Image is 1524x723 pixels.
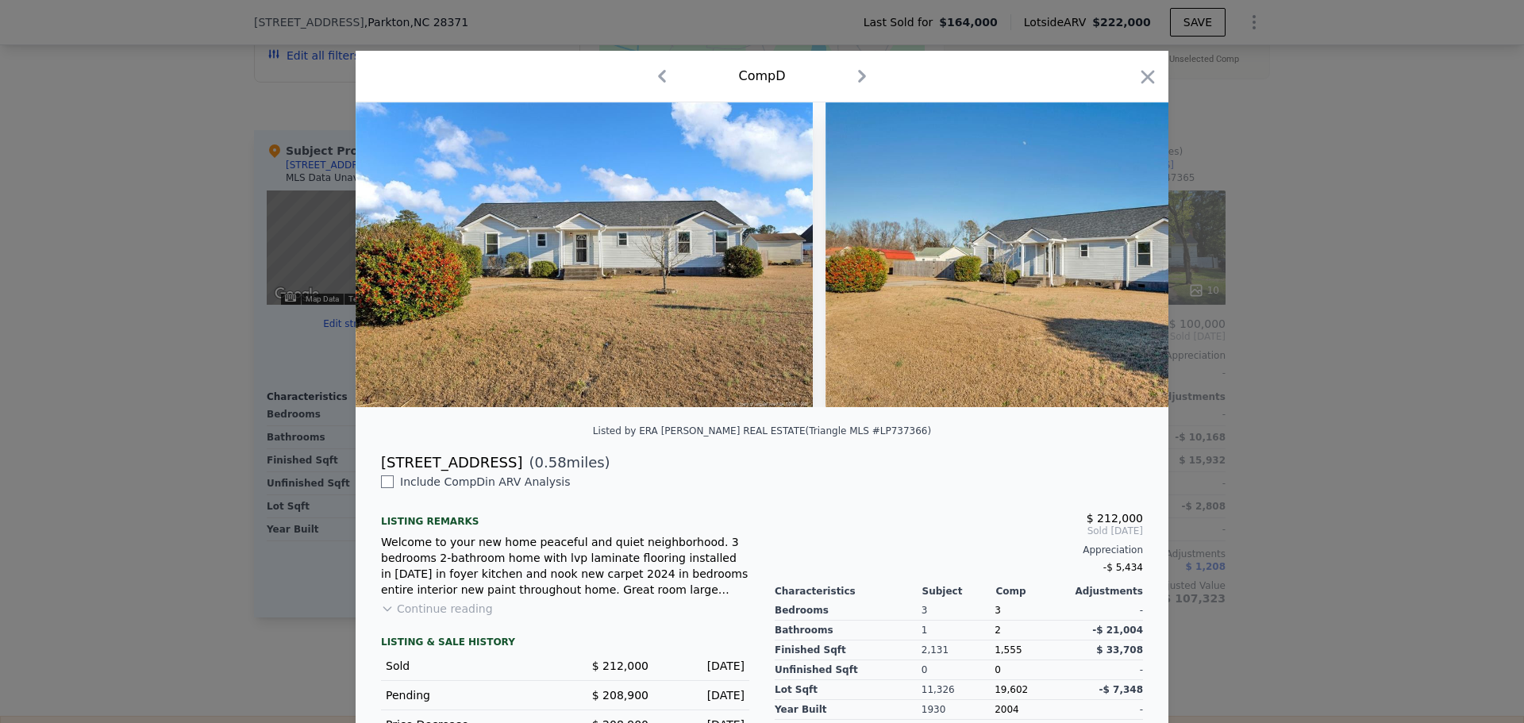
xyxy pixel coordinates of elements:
div: Year Built [775,700,922,720]
span: 0.58 [535,454,567,471]
div: Listed by ERA [PERSON_NAME] REAL ESTATE (Triangle MLS #LP737366) [593,425,931,436]
div: Pending [386,687,552,703]
span: -$ 21,004 [1092,625,1143,636]
div: Subject [922,585,996,598]
span: ( miles) [522,452,610,474]
div: Unfinished Sqft [775,660,922,680]
span: $ 212,000 [592,660,648,672]
span: $ 33,708 [1096,644,1143,656]
div: Lot Sqft [775,680,922,700]
div: 2004 [995,700,1069,720]
div: Bathrooms [775,621,922,640]
div: 11,326 [922,680,995,700]
div: 0 [922,660,995,680]
div: Appreciation [775,544,1143,556]
img: Property Img [825,102,1283,407]
div: Comp [995,585,1069,598]
span: 19,602 [995,684,1028,695]
div: LISTING & SALE HISTORY [381,636,749,652]
span: 1,555 [995,644,1022,656]
span: Sold [DATE] [775,525,1143,537]
div: [STREET_ADDRESS] [381,452,522,474]
div: 1930 [922,700,995,720]
span: $ 212,000 [1087,512,1143,525]
span: -$ 5,434 [1103,562,1143,573]
span: -$ 7,348 [1099,684,1143,695]
div: [DATE] [661,658,745,674]
div: Bedrooms [775,601,922,621]
button: Continue reading [381,601,493,617]
span: 3 [995,605,1001,616]
div: Comp D [738,67,785,86]
div: Listing remarks [381,502,749,528]
div: [DATE] [661,687,745,703]
div: 2 [995,621,1069,640]
div: 1 [922,621,995,640]
div: Adjustments [1069,585,1143,598]
div: - [1070,700,1143,720]
div: 2,131 [922,640,995,660]
div: Sold [386,658,552,674]
div: Finished Sqft [775,640,922,660]
div: - [1070,660,1143,680]
img: Property Img [356,102,813,407]
div: - [1070,601,1143,621]
div: Welcome to your new home peaceful and quiet neighborhood. 3 bedrooms 2-bathroom home with lvp lam... [381,534,749,598]
div: Characteristics [775,585,922,598]
span: Include Comp D in ARV Analysis [394,475,577,488]
div: 3 [922,601,995,621]
span: $ 208,900 [592,689,648,702]
span: 0 [995,664,1001,675]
